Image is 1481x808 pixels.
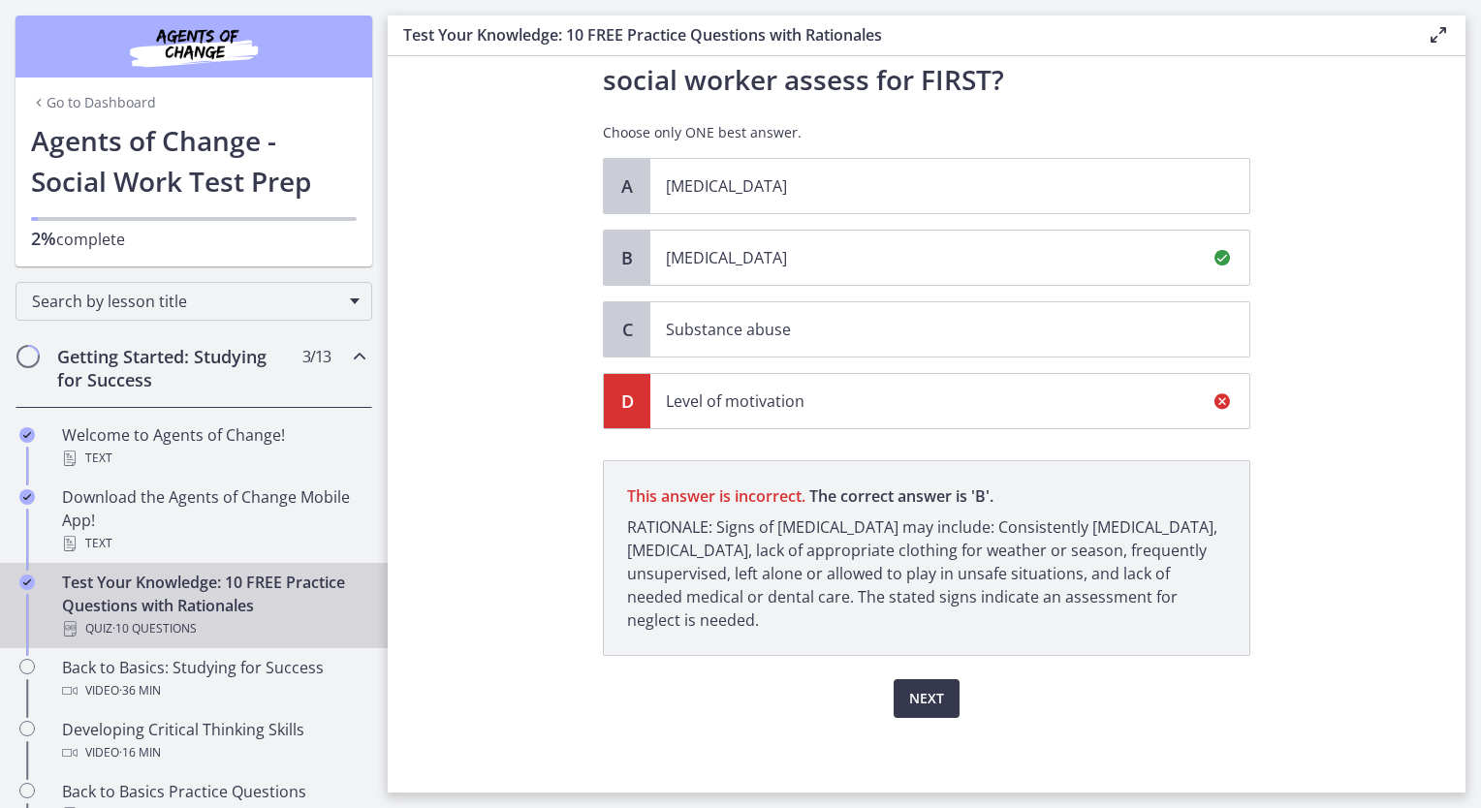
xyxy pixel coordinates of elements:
div: Welcome to Agents of Change! [62,423,364,470]
p: Choose only ONE best answer. [603,123,1250,142]
span: A [615,174,639,198]
div: Quiz [62,617,364,640]
h3: Test Your Knowledge: 10 FREE Practice Questions with Rationales [403,23,1396,47]
i: Completed [19,489,35,505]
div: Text [62,447,364,470]
div: Text [62,532,364,555]
span: This answer is incorrect. [627,485,805,507]
span: The correct answer is [627,484,1226,508]
button: Next [894,679,960,718]
span: Next [909,687,944,710]
span: · 16 min [119,741,161,764]
span: 2% [31,227,56,250]
div: Video [62,679,364,702]
div: Search by lesson title [16,282,372,321]
span: D [615,389,639,413]
p: RATIONALE: Signs of [MEDICAL_DATA] may include: Consistently [MEDICAL_DATA], [MEDICAL_DATA], lack... [627,515,1226,632]
span: · 36 min [119,679,161,702]
div: Back to Basics: Studying for Success [62,656,364,702]
img: Agents of Change [78,23,310,70]
span: C [615,318,639,341]
p: Level of motivation [666,389,1195,413]
div: Test Your Knowledge: 10 FREE Practice Questions with Rationales [62,571,364,640]
div: Video [62,741,364,764]
span: Search by lesson title [32,291,340,312]
div: Developing Critical Thinking Skills [62,718,364,764]
span: B [615,246,639,269]
p: Substance abuse [666,318,1195,341]
i: Completed [19,575,35,590]
p: complete [31,227,357,251]
h2: Getting Started: Studying for Success [57,345,294,391]
a: Go to Dashboard [31,93,156,112]
span: ' B ' [971,485,993,507]
div: Download the Agents of Change Mobile App! [62,485,364,555]
span: 3 / 13 [302,345,331,368]
p: [MEDICAL_DATA] [666,246,1195,269]
i: Completed [19,427,35,443]
span: · 10 Questions [112,617,197,640]
p: [MEDICAL_DATA] [666,174,1195,198]
h1: Agents of Change - Social Work Test Prep [31,120,357,202]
